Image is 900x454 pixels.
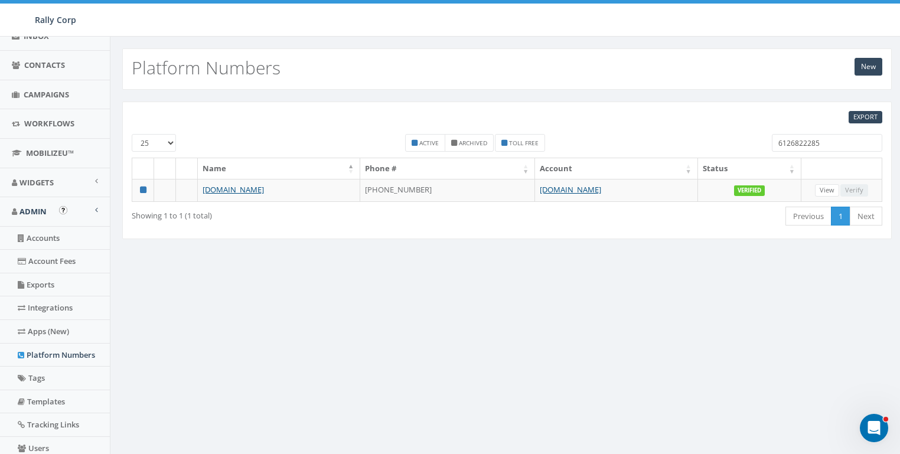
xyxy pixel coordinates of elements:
th: Phone #: activate to sort column ascending [360,158,535,179]
th: Account: activate to sort column ascending [535,158,697,179]
small: Toll Free [509,139,539,147]
h2: Platform Numbers [132,58,281,77]
td: [PHONE_NUMBER] [360,179,535,201]
small: Archived [459,139,487,147]
span: Rally Corp [35,14,76,25]
span: Inbox [24,31,49,41]
a: View [815,184,839,197]
th: Name: activate to sort column descending [198,158,360,179]
label: Verified [734,185,765,196]
a: Next [850,207,882,226]
div: Showing 1 to 1 (1 total) [132,205,434,221]
a: Previous [785,207,831,226]
span: MobilizeU™ [26,148,74,158]
a: 1 [831,207,850,226]
span: Admin [19,206,47,217]
th: Status: activate to sort column ascending [698,158,801,179]
iframe: Intercom live chat [860,414,888,442]
span: Campaigns [24,89,69,100]
input: Type to search [772,134,882,152]
a: [DOMAIN_NAME] [203,184,264,195]
a: New [855,58,882,76]
a: EXPORT [849,111,882,123]
button: Open In-App Guide [59,206,67,214]
span: Workflows [24,118,74,129]
small: Active [419,139,439,147]
span: Contacts [24,60,65,70]
span: Widgets [19,177,54,188]
a: [DOMAIN_NAME] [540,184,601,195]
